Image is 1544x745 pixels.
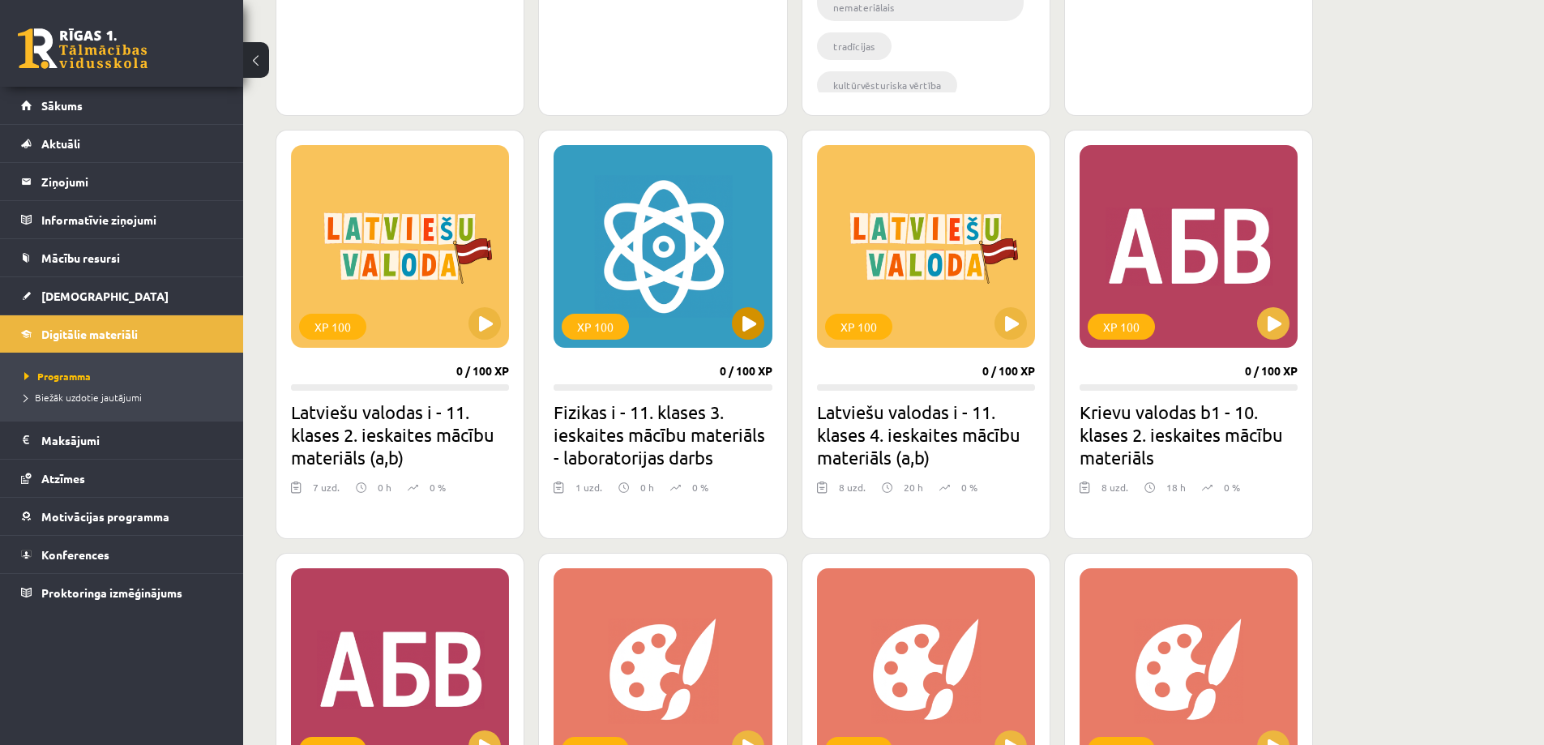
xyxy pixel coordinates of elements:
[21,315,223,353] a: Digitālie materiāli
[1088,314,1155,340] div: XP 100
[839,480,866,504] div: 8 uzd.
[41,136,80,151] span: Aktuāli
[24,369,227,383] a: Programma
[825,314,892,340] div: XP 100
[41,163,223,200] legend: Ziņojumi
[21,163,223,200] a: Ziņojumi
[41,585,182,600] span: Proktoringa izmēģinājums
[24,370,91,383] span: Programma
[1101,480,1128,504] div: 8 uzd.
[41,98,83,113] span: Sākums
[575,480,602,504] div: 1 uzd.
[41,289,169,303] span: [DEMOGRAPHIC_DATA]
[817,71,957,99] li: kultūrvēsturiska vērtība
[21,239,223,276] a: Mācību resursi
[21,574,223,611] a: Proktoringa izmēģinājums
[24,391,142,404] span: Biežāk uzdotie jautājumi
[21,125,223,162] a: Aktuāli
[41,547,109,562] span: Konferences
[21,460,223,497] a: Atzīmes
[21,201,223,238] a: Informatīvie ziņojumi
[313,480,340,504] div: 7 uzd.
[41,422,223,459] legend: Maksājumi
[640,480,654,495] p: 0 h
[41,250,120,265] span: Mācību resursi
[430,480,446,495] p: 0 %
[41,201,223,238] legend: Informatīvie ziņojumi
[904,480,923,495] p: 20 h
[18,28,148,69] a: Rīgas 1. Tālmācības vidusskola
[21,422,223,459] a: Maksājumi
[21,277,223,315] a: [DEMOGRAPHIC_DATA]
[21,498,223,535] a: Motivācijas programma
[24,390,227,405] a: Biežāk uzdotie jautājumi
[692,480,708,495] p: 0 %
[41,327,138,341] span: Digitālie materiāli
[562,314,629,340] div: XP 100
[1166,480,1186,495] p: 18 h
[554,400,772,469] h2: Fizikas i - 11. klases 3. ieskaites mācību materiāls - laboratorijas darbs
[1224,480,1240,495] p: 0 %
[21,87,223,124] a: Sākums
[961,480,977,495] p: 0 %
[817,32,892,60] li: tradīcijas
[21,536,223,573] a: Konferences
[1080,400,1298,469] h2: Krievu valodas b1 - 10. klases 2. ieskaites mācību materiāls
[299,314,366,340] div: XP 100
[41,471,85,486] span: Atzīmes
[41,509,169,524] span: Motivācijas programma
[291,400,509,469] h2: Latviešu valodas i - 11. klases 2. ieskaites mācību materiāls (a,b)
[378,480,391,495] p: 0 h
[817,400,1035,469] h2: Latviešu valodas i - 11. klases 4. ieskaites mācību materiāls (a,b)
